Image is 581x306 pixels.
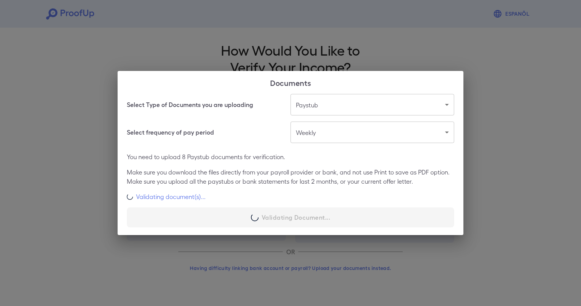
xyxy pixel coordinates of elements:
h6: Select frequency of pay period [127,128,214,137]
div: Weekly [290,122,454,143]
p: Make sure you download the files directly from your payroll provider or bank, and not use Print t... [127,168,454,186]
div: Paystub [290,94,454,115]
h2: Documents [118,71,463,94]
p: You need to upload 8 Paystub documents for verification. [127,152,454,161]
p: Validating document(s)... [136,192,206,201]
h6: Select Type of Documents you are uploading [127,100,253,109]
